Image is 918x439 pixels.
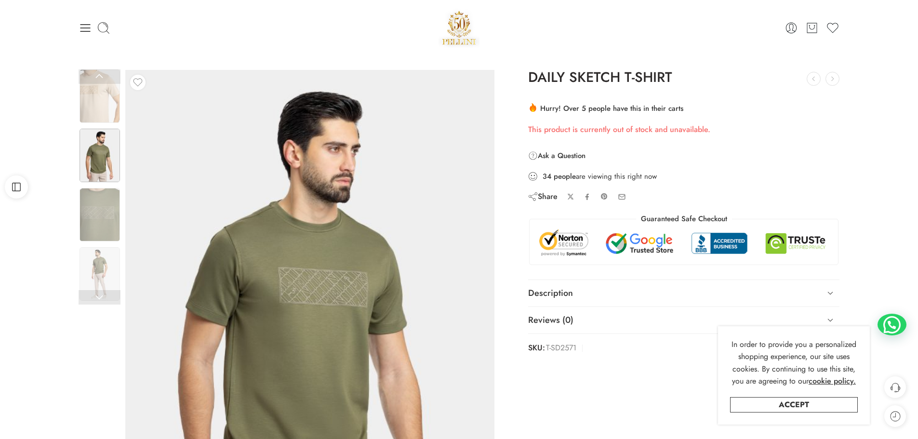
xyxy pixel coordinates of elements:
[554,172,576,181] strong: people
[636,214,732,224] legend: Guaranteed Safe Checkout
[732,339,856,387] span: In order to provide you a personalized shopping experience, our site uses cookies. By continuing ...
[80,247,120,301] img: Artboard 1-1
[567,193,574,200] a: Share on X
[805,21,819,35] a: Cart
[528,280,840,307] a: Description
[80,129,120,182] img: Artboard 1-1
[528,307,840,334] a: Reviews (0)
[584,193,591,200] a: Share on Facebook
[528,191,558,202] div: Share
[546,341,576,355] span: T-SD2571
[528,70,840,85] h1: DAILY SKETCH T-SHIRT
[730,397,858,412] a: Accept
[618,193,626,201] a: Email to your friends
[528,150,585,161] a: Ask a Question
[600,193,608,200] a: Pin on Pinterest
[439,7,480,48] a: Pellini -
[543,172,551,181] strong: 34
[537,229,831,257] img: Trust
[80,69,120,123] img: Artboard 1-1
[826,21,839,35] a: Wishlist
[528,102,840,114] div: Hurry! Over 5 people have this in their carts
[80,188,120,241] img: Artboard 1-1
[785,21,798,35] a: Login / Register
[439,7,480,48] img: Pellini
[528,171,840,182] div: are viewing this right now
[809,375,856,387] a: cookie policy.
[528,341,545,355] strong: SKU:
[528,123,840,136] p: This product is currently out of stock and unavailable.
